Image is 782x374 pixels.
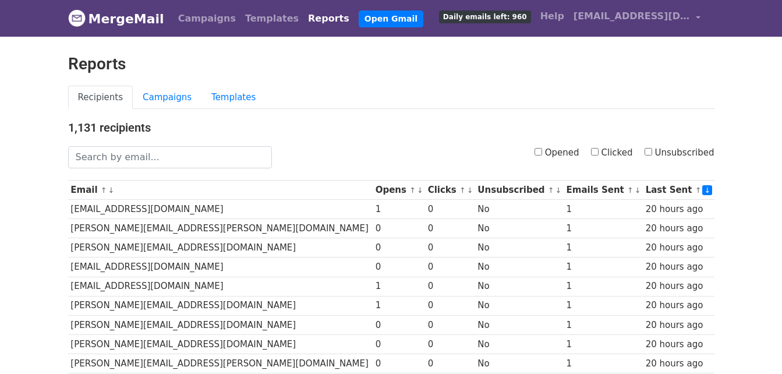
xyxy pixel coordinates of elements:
h2: Reports [68,54,714,74]
a: ↓ [108,186,115,195]
td: 20 hours ago [643,354,714,373]
td: 0 [373,315,425,334]
td: No [475,277,564,296]
td: [EMAIL_ADDRESS][DOMAIN_NAME] [68,200,373,219]
td: 0 [425,219,475,238]
td: 0 [425,277,475,296]
td: 0 [373,257,425,277]
a: ↓ [555,186,562,195]
td: No [475,334,564,354]
td: 1 [564,334,643,354]
td: [PERSON_NAME][EMAIL_ADDRESS][DOMAIN_NAME] [68,315,373,334]
th: Clicks [425,181,475,200]
input: Unsubscribed [645,148,652,156]
td: 1 [373,277,425,296]
input: Clicked [591,148,599,156]
td: No [475,219,564,238]
td: 20 hours ago [643,219,714,238]
td: 1 [564,200,643,219]
a: ↑ [548,186,554,195]
td: 20 hours ago [643,334,714,354]
a: Templates [201,86,266,110]
td: 0 [373,334,425,354]
td: No [475,238,564,257]
td: 20 hours ago [643,257,714,277]
td: 0 [425,334,475,354]
td: 1 [564,257,643,277]
a: ↓ [702,185,712,195]
span: Daily emails left: 960 [439,10,531,23]
td: 0 [425,238,475,257]
img: MergeMail logo [68,9,86,27]
td: 20 hours ago [643,296,714,315]
td: [PERSON_NAME][EMAIL_ADDRESS][PERSON_NAME][DOMAIN_NAME] [68,354,373,373]
td: 1 [564,277,643,296]
label: Opened [535,146,579,160]
td: [PERSON_NAME][EMAIL_ADDRESS][PERSON_NAME][DOMAIN_NAME] [68,219,373,238]
a: Templates [240,7,303,30]
a: [EMAIL_ADDRESS][DOMAIN_NAME] [569,5,705,32]
a: Open Gmail [359,10,423,27]
label: Clicked [591,146,633,160]
th: Unsubscribed [475,181,564,200]
a: ↑ [627,186,634,195]
th: Emails Sent [564,181,643,200]
td: [PERSON_NAME][EMAIL_ADDRESS][DOMAIN_NAME] [68,238,373,257]
td: No [475,296,564,315]
a: ↓ [635,186,641,195]
a: Daily emails left: 960 [434,5,536,28]
a: Campaigns [174,7,240,30]
a: ↓ [467,186,473,195]
input: Search by email... [68,146,272,168]
span: [EMAIL_ADDRESS][DOMAIN_NAME] [574,9,690,23]
th: Last Sent [643,181,714,200]
td: 0 [425,315,475,334]
td: 0 [373,238,425,257]
td: 1 [564,354,643,373]
th: Opens [373,181,425,200]
td: 0 [425,257,475,277]
td: 20 hours ago [643,277,714,296]
td: [PERSON_NAME][EMAIL_ADDRESS][DOMAIN_NAME] [68,334,373,354]
td: [EMAIL_ADDRESS][DOMAIN_NAME] [68,277,373,296]
a: MergeMail [68,6,164,31]
td: 1 [564,296,643,315]
td: 1 [373,200,425,219]
a: Campaigns [133,86,201,110]
a: Recipients [68,86,133,110]
td: 0 [373,219,425,238]
a: ↑ [695,186,702,195]
a: ↑ [459,186,466,195]
a: Help [536,5,569,28]
a: ↑ [409,186,416,195]
td: No [475,200,564,219]
td: No [475,315,564,334]
a: ↓ [417,186,423,195]
td: 0 [425,200,475,219]
td: 0 [425,354,475,373]
h4: 1,131 recipients [68,121,714,135]
label: Unsubscribed [645,146,714,160]
a: Reports [303,7,354,30]
th: Email [68,181,373,200]
td: 20 hours ago [643,200,714,219]
td: 1 [564,219,643,238]
td: 1 [564,315,643,334]
td: No [475,354,564,373]
td: [PERSON_NAME][EMAIL_ADDRESS][DOMAIN_NAME] [68,296,373,315]
input: Opened [535,148,542,156]
td: [EMAIL_ADDRESS][DOMAIN_NAME] [68,257,373,277]
td: 1 [564,238,643,257]
a: ↑ [101,186,107,195]
td: 20 hours ago [643,238,714,257]
td: 1 [373,296,425,315]
td: 0 [425,296,475,315]
td: 0 [373,354,425,373]
td: 20 hours ago [643,315,714,334]
td: No [475,257,564,277]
